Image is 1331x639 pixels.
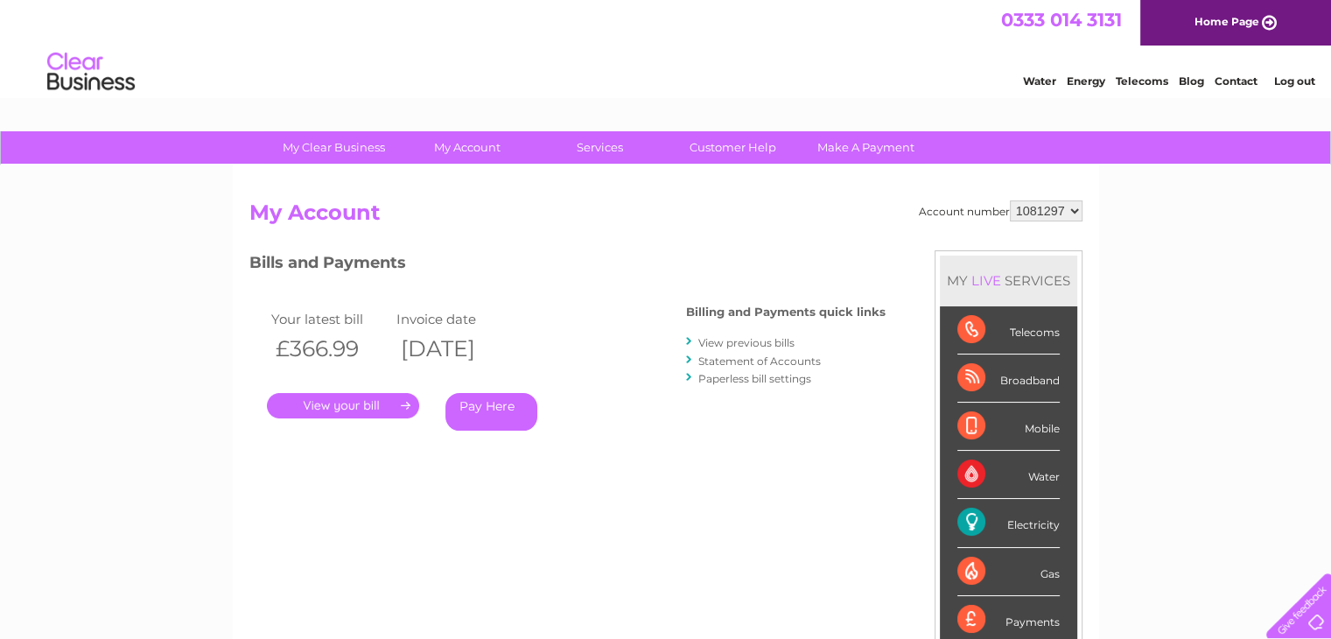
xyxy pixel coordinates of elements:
[957,499,1060,547] div: Electricity
[698,355,821,368] a: Statement of Accounts
[698,372,811,385] a: Paperless bill settings
[1179,74,1204,88] a: Blog
[940,256,1077,305] div: MY SERVICES
[1215,74,1257,88] a: Contact
[698,336,795,349] a: View previous bills
[957,403,1060,451] div: Mobile
[919,200,1082,221] div: Account number
[445,393,537,431] a: Pay Here
[262,131,406,164] a: My Clear Business
[46,46,136,99] img: logo.png
[267,307,393,331] td: Your latest bill
[392,307,518,331] td: Invoice date
[253,10,1080,85] div: Clear Business is a trading name of Verastar Limited (registered in [GEOGRAPHIC_DATA] No. 3667643...
[395,131,539,164] a: My Account
[957,355,1060,403] div: Broadband
[528,131,672,164] a: Services
[249,200,1082,234] h2: My Account
[267,331,393,367] th: £366.99
[1067,74,1105,88] a: Energy
[267,393,419,418] a: .
[1116,74,1168,88] a: Telecoms
[957,548,1060,596] div: Gas
[794,131,938,164] a: Make A Payment
[957,306,1060,355] div: Telecoms
[957,451,1060,499] div: Water
[249,250,886,281] h3: Bills and Payments
[392,331,518,367] th: [DATE]
[661,131,805,164] a: Customer Help
[1001,9,1122,31] a: 0333 014 3131
[1273,74,1314,88] a: Log out
[686,305,886,319] h4: Billing and Payments quick links
[968,272,1005,289] div: LIVE
[1023,74,1056,88] a: Water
